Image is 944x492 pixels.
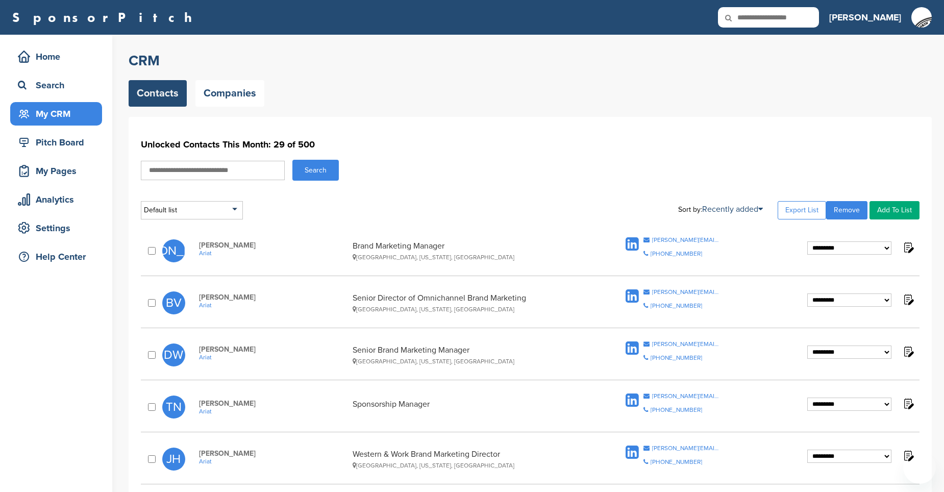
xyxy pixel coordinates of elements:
a: Export List [778,201,826,219]
div: [GEOGRAPHIC_DATA], [US_STATE], [GEOGRAPHIC_DATA] [353,358,586,365]
img: Notes [902,293,914,306]
div: [PHONE_NUMBER] [651,355,702,361]
div: Pitch Board [15,133,102,152]
div: [PHONE_NUMBER] [651,251,702,257]
div: Help Center [15,248,102,266]
img: Notes [902,397,914,410]
h2: CRM [129,52,932,70]
h1: Unlocked Contacts This Month: 29 of 500 [141,135,920,154]
a: SponsorPitch [12,11,198,24]
div: Settings [15,219,102,237]
a: Recently added [702,204,763,214]
a: [PERSON_NAME] [829,6,901,29]
img: Notes [902,345,914,358]
a: Companies [195,80,264,107]
div: Sponsorship Manager [353,399,586,415]
a: Settings [10,216,102,240]
span: [PERSON_NAME] [199,345,347,354]
a: Analytics [10,188,102,211]
div: [PHONE_NUMBER] [651,407,702,413]
div: Default list [141,201,243,219]
div: [GEOGRAPHIC_DATA], [US_STATE], [GEOGRAPHIC_DATA] [353,462,586,469]
div: My Pages [15,162,102,180]
a: Ariat [199,250,347,257]
a: Contacts [129,80,187,107]
div: Sort by: [678,205,763,213]
a: My CRM [10,102,102,126]
a: Ariat [199,302,347,309]
span: [PERSON_NAME] [199,449,347,458]
div: Senior Brand Marketing Manager [353,345,586,365]
span: [PERSON_NAME] [199,241,347,250]
span: BV [162,291,185,314]
div: [PERSON_NAME][EMAIL_ADDRESS][PERSON_NAME][DOMAIN_NAME] [652,341,720,347]
div: Home [15,47,102,66]
div: Senior Director of Omnichannel Brand Marketing [353,293,586,313]
div: [PERSON_NAME][EMAIL_ADDRESS][PERSON_NAME][DOMAIN_NAME] [652,289,720,295]
div: My CRM [15,105,102,123]
iframe: Button to launch messaging window [903,451,936,484]
span: [PERSON_NAME] [199,293,347,302]
button: Search [292,160,339,181]
a: Ariat [199,354,347,361]
img: Notes [902,449,914,462]
div: [PERSON_NAME][EMAIL_ADDRESS][PERSON_NAME][DOMAIN_NAME] [652,393,720,399]
a: Pitch Board [10,131,102,154]
span: DW [162,343,185,366]
a: Search [10,73,102,97]
a: My Pages [10,159,102,183]
h3: [PERSON_NAME] [829,10,901,24]
img: Notes [902,241,914,254]
a: Add To List [870,201,920,219]
div: Search [15,76,102,94]
div: Brand Marketing Manager [353,241,586,261]
div: [PHONE_NUMBER] [651,303,702,309]
div: [GEOGRAPHIC_DATA], [US_STATE], [GEOGRAPHIC_DATA] [353,254,586,261]
div: [PERSON_NAME][EMAIL_ADDRESS][DOMAIN_NAME] [652,237,720,243]
div: Western & Work Brand Marketing Director [353,449,586,469]
span: TN [162,396,185,419]
span: [PERSON_NAME] [199,399,347,408]
a: Ariat [199,408,347,415]
a: Remove [826,201,867,219]
span: [PERSON_NAME] [162,239,185,262]
div: [PERSON_NAME][EMAIL_ADDRESS][PERSON_NAME][DOMAIN_NAME] [652,445,720,451]
div: [PHONE_NUMBER] [651,459,702,465]
a: Help Center [10,245,102,268]
a: Ariat [199,458,347,465]
a: Home [10,45,102,68]
span: JH [162,448,185,471]
div: [GEOGRAPHIC_DATA], [US_STATE], [GEOGRAPHIC_DATA] [353,306,586,313]
div: Analytics [15,190,102,209]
